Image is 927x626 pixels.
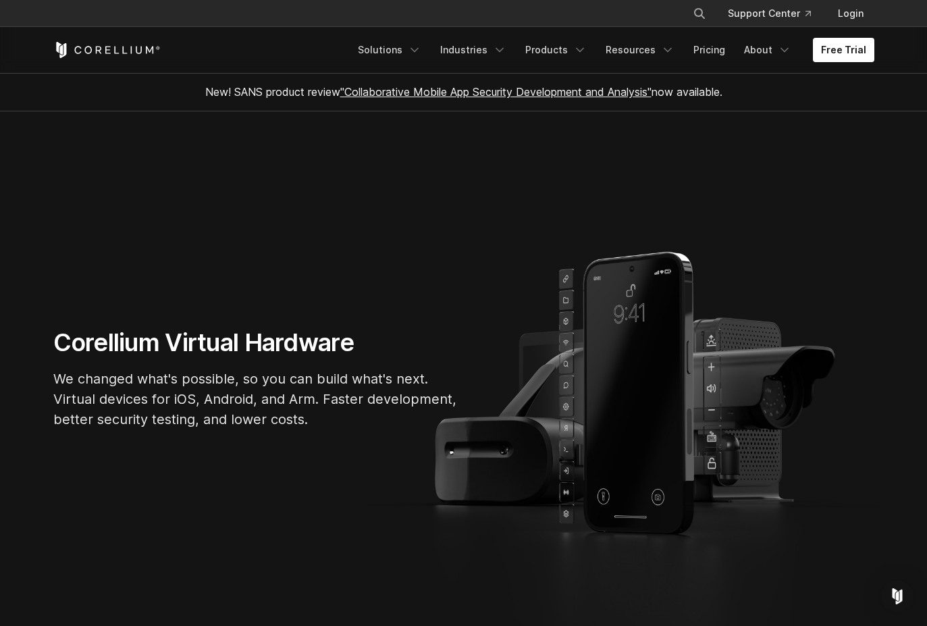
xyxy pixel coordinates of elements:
[598,38,683,62] a: Resources
[340,85,652,99] a: "Collaborative Mobile App Security Development and Analysis"
[53,328,458,358] h1: Corellium Virtual Hardware
[53,42,161,58] a: Corellium Home
[736,38,799,62] a: About
[813,38,874,62] a: Free Trial
[205,85,722,99] span: New! SANS product review now available.
[677,1,874,26] div: Navigation Menu
[517,38,595,62] a: Products
[432,38,514,62] a: Industries
[53,369,458,429] p: We changed what's possible, so you can build what's next. Virtual devices for iOS, Android, and A...
[685,38,733,62] a: Pricing
[687,1,712,26] button: Search
[827,1,874,26] a: Login
[350,38,429,62] a: Solutions
[881,580,913,612] div: Open Intercom Messenger
[350,38,874,62] div: Navigation Menu
[717,1,822,26] a: Support Center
